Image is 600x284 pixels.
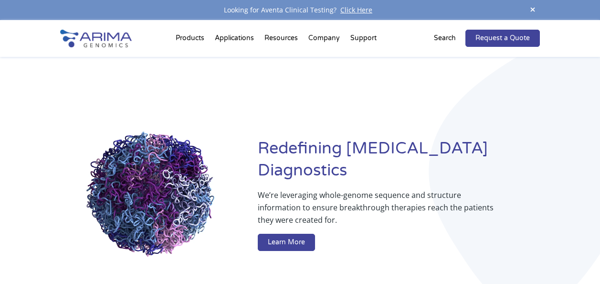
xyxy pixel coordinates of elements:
[258,138,540,189] h1: Redefining [MEDICAL_DATA] Diagnostics
[258,234,315,251] a: Learn More
[258,189,502,234] p: We’re leveraging whole-genome sequence and structure information to ensure breakthrough therapies...
[60,4,540,16] div: Looking for Aventa Clinical Testing?
[337,5,376,14] a: Click Here
[434,32,456,44] p: Search
[60,30,132,47] img: Arima-Genomics-logo
[465,30,540,47] a: Request a Quote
